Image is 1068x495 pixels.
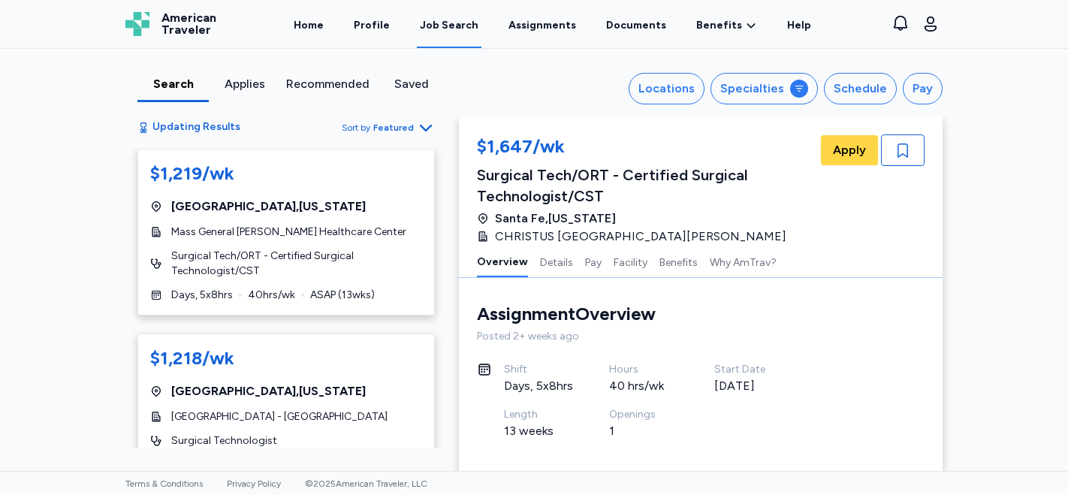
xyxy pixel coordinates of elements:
span: Days, 5x8hrs [171,288,233,303]
span: Updating Results [152,120,240,135]
span: © 2025 American Traveler, LLC [305,478,427,489]
div: Job Search [420,18,478,33]
span: Surgical Tech/ORT - Certified Surgical Technologist/CST [171,249,422,279]
div: Posted 2+ weeks ago [477,329,925,344]
div: $1,647/wk [477,134,818,161]
div: [DATE] [714,377,783,395]
div: 40 hrs/wk [609,377,678,395]
span: Benefits [696,18,742,33]
a: Job Search [417,2,481,48]
button: Facility [614,246,647,277]
div: Schedule [834,80,887,98]
div: Pay [913,80,933,98]
span: [GEOGRAPHIC_DATA] , [US_STATE] [171,382,366,400]
span: CHRISTUS [GEOGRAPHIC_DATA][PERSON_NAME] [495,228,786,246]
div: Shift [504,362,573,377]
div: $1,219/wk [150,161,234,186]
span: Mass General [PERSON_NAME] Healthcare Center [171,225,406,240]
div: Surgical Tech/ORT - Certified Surgical Technologist/CST [477,164,818,207]
a: Privacy Policy [227,478,281,489]
button: Schedule [824,73,897,104]
button: Pay [903,73,943,104]
span: [GEOGRAPHIC_DATA] - [GEOGRAPHIC_DATA] [171,409,388,424]
span: ASAP ( 13 wks) [310,288,375,303]
button: Benefits [659,246,698,277]
div: Locations [638,80,695,98]
div: 13 weeks [504,422,573,440]
button: Why AmTrav? [710,246,777,277]
div: Recommended [286,75,370,93]
a: Benefits [696,18,757,33]
span: Featured [373,122,414,134]
div: Applies [215,75,274,93]
a: Terms & Conditions [125,478,203,489]
button: Overview [477,246,528,277]
div: Assignment Overview [477,302,656,326]
span: 40 hrs/wk [248,288,295,303]
span: Sort by [342,122,370,134]
span: Apply [833,141,866,159]
div: Saved [382,75,441,93]
div: Specialties [720,80,784,98]
button: Pay [585,246,602,277]
div: Search [143,75,203,93]
div: Days, 5x8hrs [504,377,573,395]
button: Details [540,246,573,277]
div: $1,218/wk [150,346,234,370]
button: Specialties [710,73,818,104]
div: Start Date [714,362,783,377]
button: Apply [821,135,878,165]
span: Santa Fe , [US_STATE] [495,210,616,228]
button: Sort byFeatured [342,119,435,137]
span: American Traveler [161,12,216,36]
span: Surgical Technologist [171,433,277,448]
span: [GEOGRAPHIC_DATA] , [US_STATE] [171,198,366,216]
div: 1 [609,422,678,440]
div: Hours [609,362,678,377]
div: Length [504,407,573,422]
div: Openings [609,407,678,422]
img: Logo [125,12,149,36]
button: Locations [629,73,704,104]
